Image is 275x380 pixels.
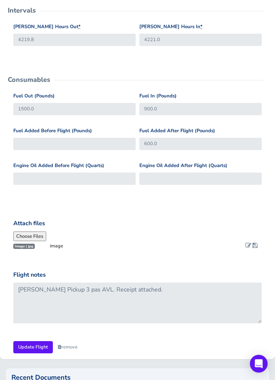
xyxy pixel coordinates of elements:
label: Attach files [13,219,45,229]
h2: Intervals [8,7,36,14]
input: Update Flight [13,341,53,353]
label: Fuel Added After Flight (Pounds) [139,127,215,135]
a: remove [58,344,78,350]
abbr: required [200,23,203,30]
span: Image | jpg [13,244,35,249]
div: Open Intercom Messenger [250,355,268,373]
label: Engine Oil Added Before Flight (Quarts) [13,162,104,170]
textarea: [PERSON_NAME] Pickup 3 pas AVL. Receipt attached. [13,283,262,323]
label: Engine Oil Added After Flight (Quarts) [139,162,227,170]
label: Flight notes [13,270,46,280]
label: [PERSON_NAME] Hours Out [13,23,81,31]
label: [PERSON_NAME] Hours In [139,23,203,31]
label: Fuel Out (Pounds) [13,92,55,100]
label: Fuel Added Before Flight (Pounds) [13,127,92,135]
h2: Consumables [8,76,50,83]
abbr: required [78,23,81,30]
label: Fuel In (Pounds) [139,92,177,100]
